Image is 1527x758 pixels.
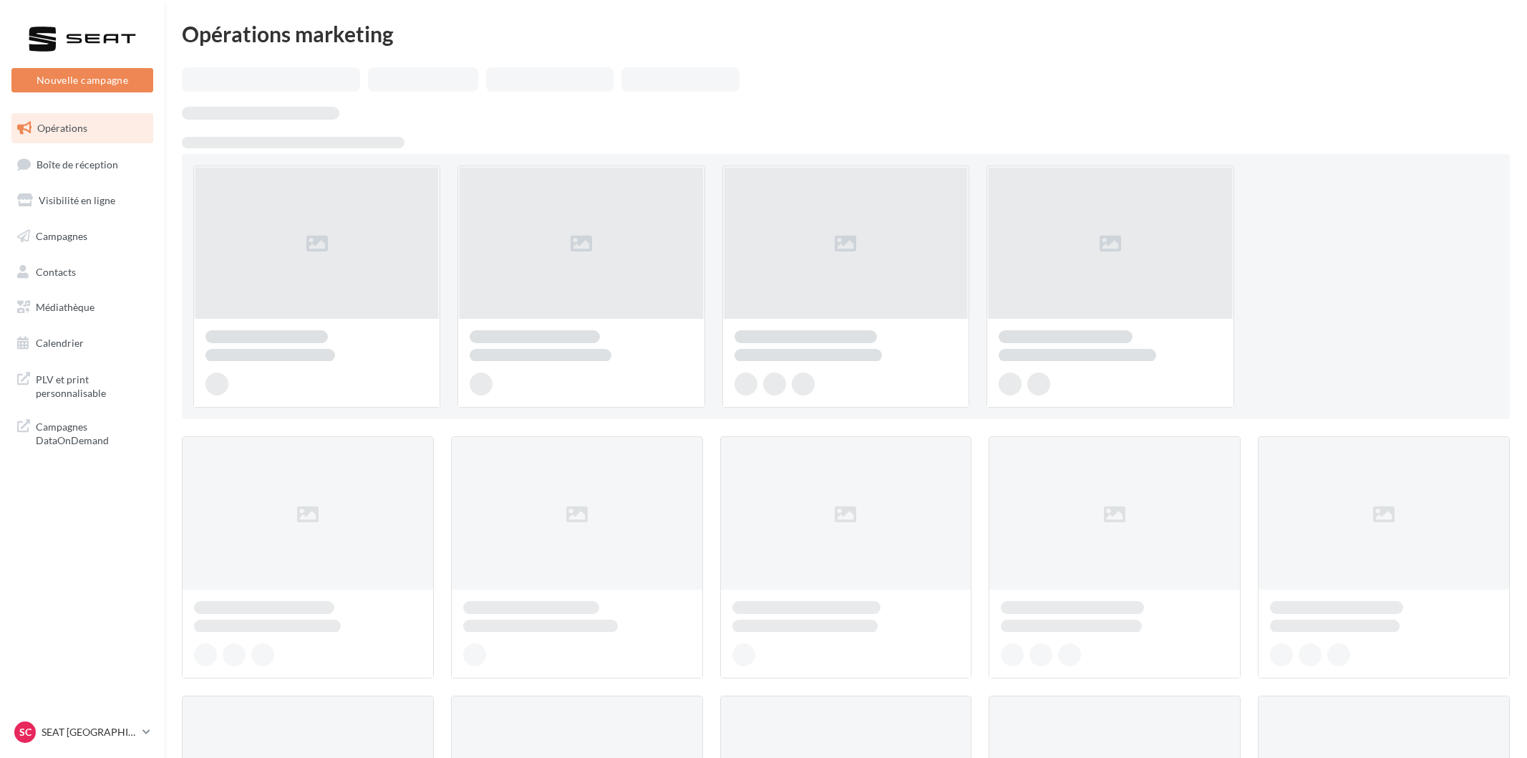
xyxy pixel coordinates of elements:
span: PLV et print personnalisable [36,370,147,400]
span: Campagnes [36,230,87,242]
a: SC SEAT [GEOGRAPHIC_DATA] [11,719,153,746]
span: Opérations [37,122,87,134]
a: Boîte de réception [9,149,156,180]
span: Médiathèque [36,301,94,313]
a: Contacts [9,257,156,287]
span: Calendrier [36,337,84,349]
span: Boîte de réception [37,158,118,170]
a: Calendrier [9,328,156,358]
p: SEAT [GEOGRAPHIC_DATA] [42,725,137,739]
a: Médiathèque [9,292,156,322]
a: Visibilité en ligne [9,186,156,216]
span: Contacts [36,265,76,277]
span: SC [19,725,31,739]
a: Opérations [9,113,156,143]
a: Campagnes [9,221,156,251]
div: Opérations marketing [182,23,1510,44]
span: Visibilité en ligne [39,194,115,206]
a: Campagnes DataOnDemand [9,411,156,454]
button: Nouvelle campagne [11,68,153,92]
a: PLV et print personnalisable [9,364,156,406]
span: Campagnes DataOnDemand [36,417,147,448]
